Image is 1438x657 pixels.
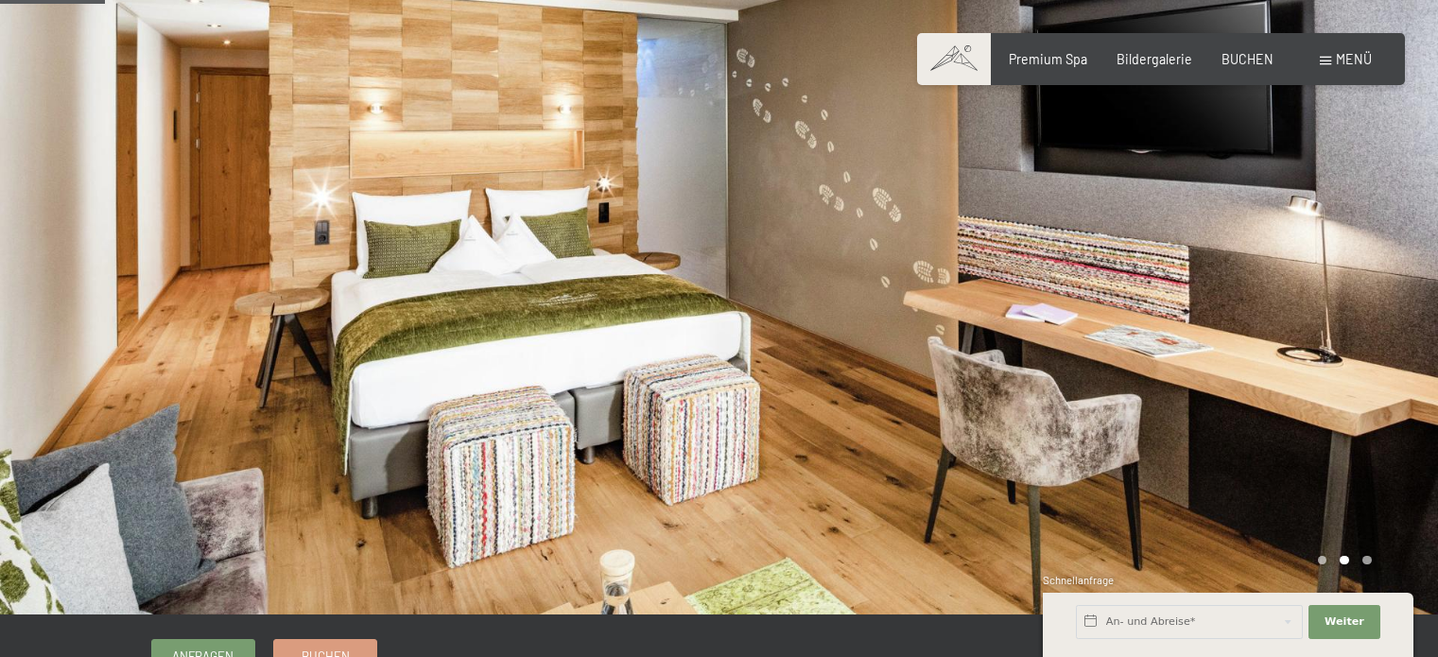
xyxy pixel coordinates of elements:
a: BUCHEN [1221,51,1273,67]
span: Menü [1336,51,1372,67]
button: Weiter [1308,605,1380,639]
a: Premium Spa [1009,51,1087,67]
a: Bildergalerie [1117,51,1192,67]
span: Schnellanfrage [1043,574,1114,586]
span: Weiter [1325,614,1364,630]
